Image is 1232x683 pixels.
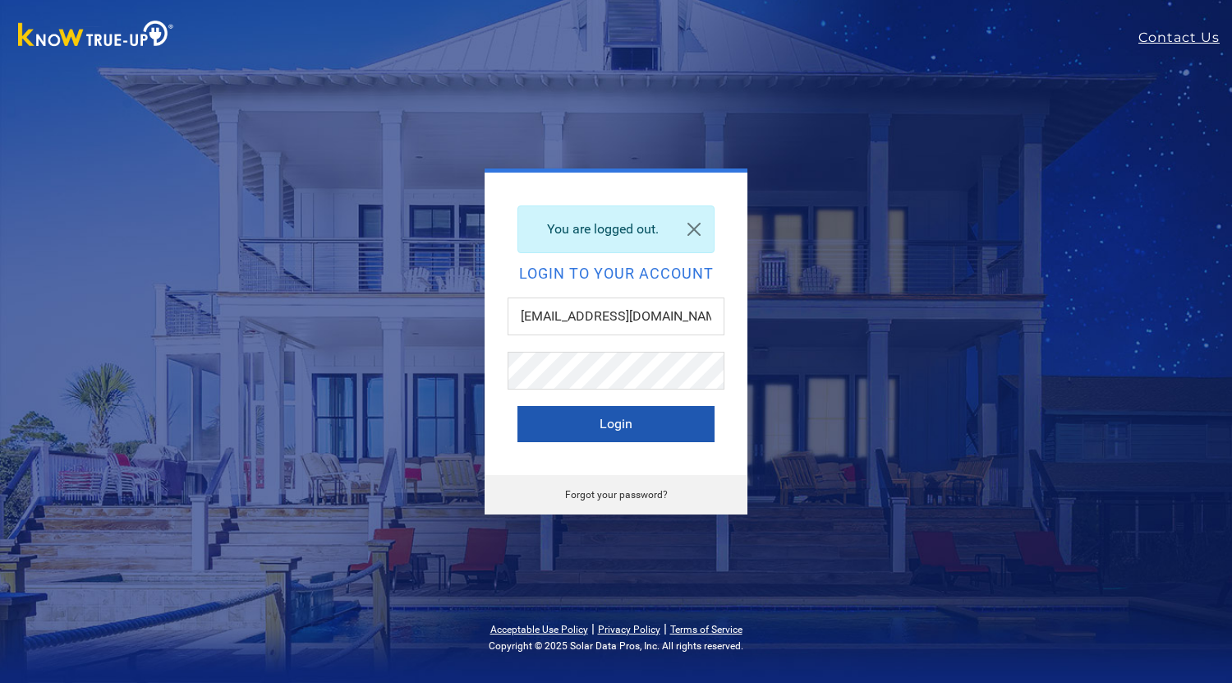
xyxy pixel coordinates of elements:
a: Contact Us [1138,28,1232,48]
a: Acceptable Use Policy [490,624,588,635]
a: Terms of Service [670,624,742,635]
input: Email [508,298,724,335]
div: You are logged out. [517,205,715,253]
a: Forgot your password? [565,489,668,501]
a: Close [674,206,714,252]
h2: Login to your account [517,266,715,281]
span: | [591,621,595,636]
span: | [664,621,667,636]
img: Know True-Up [10,17,182,54]
button: Login [517,406,715,442]
a: Privacy Policy [598,624,660,635]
